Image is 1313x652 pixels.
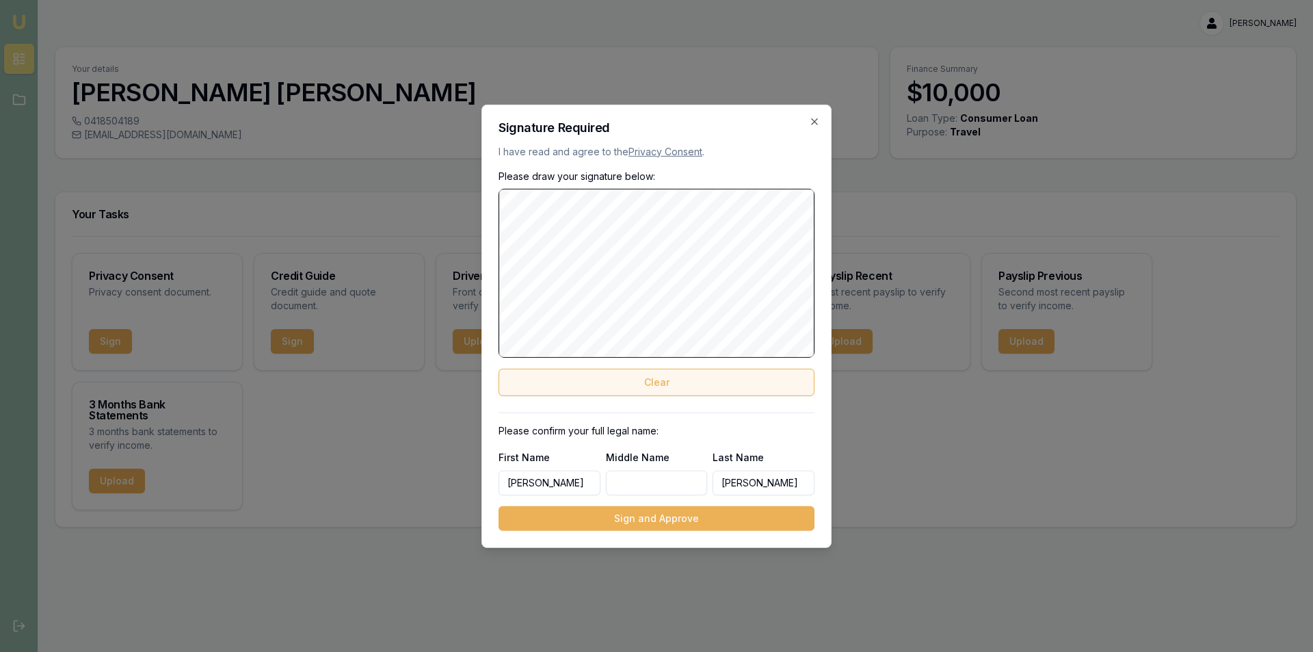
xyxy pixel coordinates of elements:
[499,506,814,531] button: Sign and Approve
[499,121,814,133] h2: Signature Required
[606,452,669,463] label: Middle Name
[628,145,702,157] a: Privacy Consent
[499,169,814,183] p: Please draw your signature below:
[499,424,814,438] p: Please confirm your full legal name:
[499,369,814,396] button: Clear
[713,452,764,463] label: Last Name
[499,144,814,158] p: I have read and agree to the .
[499,452,550,463] label: First Name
